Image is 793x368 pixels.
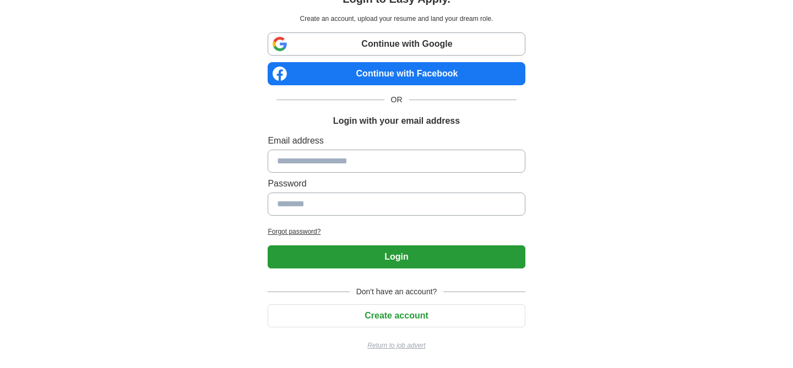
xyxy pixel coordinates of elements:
[268,340,525,350] a: Return to job advert
[268,311,525,320] a: Create account
[268,245,525,268] button: Login
[268,227,525,237] a: Forgot password?
[333,114,460,128] h1: Login with your email address
[268,304,525,327] button: Create account
[268,32,525,56] a: Continue with Google
[268,134,525,147] label: Email address
[384,94,409,106] span: OR
[268,62,525,85] a: Continue with Facebook
[270,14,523,24] p: Create an account, upload your resume and land your dream role.
[268,177,525,190] label: Password
[350,286,444,298] span: Don't have an account?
